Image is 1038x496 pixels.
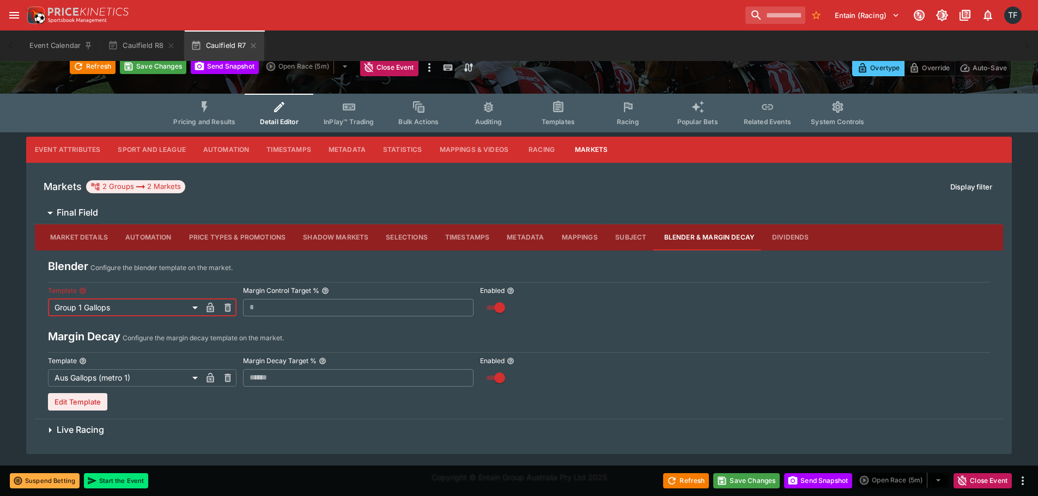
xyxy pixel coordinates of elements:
[398,118,439,126] span: Bulk Actions
[870,62,900,74] p: Overtype
[517,137,566,163] button: Racing
[294,224,377,250] button: Shadow Markets
[857,473,949,488] div: split button
[320,137,374,163] button: Metadata
[4,5,24,25] button: open drawer
[784,473,852,488] button: Send Snapshot
[195,137,258,163] button: Automation
[852,59,905,76] button: Overtype
[1004,7,1022,24] div: Tom Flynn
[763,224,817,250] button: Dividends
[744,118,791,126] span: Related Events
[90,180,181,193] div: 2 Groups 2 Markets
[173,118,235,126] span: Pricing and Results
[35,202,1003,224] button: Final Field
[117,224,180,250] button: Automation
[180,224,295,250] button: Price Types & Promotions
[321,287,329,295] button: Margin Control Target %
[377,224,436,250] button: Selections
[677,118,718,126] span: Popular Bets
[258,137,320,163] button: Timestamps
[542,118,575,126] span: Templates
[617,118,639,126] span: Racing
[90,262,233,273] p: Configure the blender template on the market.
[23,30,99,61] button: Event Calendar
[1016,474,1029,487] button: more
[48,299,202,316] div: Group 1 Gallops
[507,287,514,295] button: Enabled
[954,473,1012,488] button: Close Event
[909,5,929,25] button: Connected to PK
[263,59,356,74] div: split button
[70,59,116,74] button: Refresh
[431,137,518,163] button: Mappings & Videos
[436,224,499,250] button: Timestamps
[191,59,259,74] button: Send Snapshot
[922,62,950,74] p: Override
[48,259,88,273] h4: Blender
[566,137,616,163] button: Markets
[165,94,873,132] div: Event type filters
[243,286,319,295] p: Margin Control Target %
[978,5,998,25] button: Notifications
[973,62,1007,74] p: Auto-Save
[109,137,194,163] button: Sport and League
[57,424,104,436] h6: Live Racing
[932,5,952,25] button: Toggle light/dark mode
[48,369,202,387] div: Aus Gallops (metro 1)
[904,59,955,76] button: Override
[713,473,780,488] button: Save Changes
[480,286,505,295] p: Enabled
[84,473,148,488] button: Start the Event
[44,180,82,193] h5: Markets
[828,7,906,24] button: Select Tenant
[480,356,505,365] p: Enabled
[811,118,864,126] span: System Controls
[57,207,98,218] h6: Final Field
[498,224,553,250] button: Metadata
[243,356,317,365] p: Margin Decay Target %
[360,59,418,76] button: Close Event
[374,137,431,163] button: Statistics
[1001,3,1025,27] button: Tom Flynn
[324,118,374,126] span: InPlay™ Trading
[745,7,805,24] input: search
[10,473,80,488] button: Suspend Betting
[852,59,1012,76] div: Start From
[655,224,763,250] button: Blender & Margin Decay
[808,7,825,24] button: No Bookmarks
[48,356,77,365] p: Template
[48,393,107,411] button: Edit Template
[955,59,1012,76] button: Auto-Save
[48,286,77,295] p: Template
[79,357,87,365] button: Template
[260,118,299,126] span: Detail Editor
[955,5,975,25] button: Documentation
[120,59,186,74] button: Save Changes
[319,357,326,365] button: Margin Decay Target %
[48,329,120,344] h4: Margin Decay
[24,4,46,26] img: PriceKinetics Logo
[48,8,129,16] img: PriceKinetics
[184,30,264,61] button: Caulfield R7
[663,473,709,488] button: Refresh
[48,18,107,23] img: Sportsbook Management
[101,30,182,61] button: Caulfield R8
[944,178,999,195] button: Display filter
[475,118,502,126] span: Auditing
[79,287,87,295] button: Template
[123,333,284,344] p: Configure the margin decay template on the market.
[606,224,655,250] button: Subject
[26,137,109,163] button: Event Attributes
[507,357,514,365] button: Enabled
[553,224,606,250] button: Mappings
[41,224,117,250] button: Market Details
[423,59,436,76] button: more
